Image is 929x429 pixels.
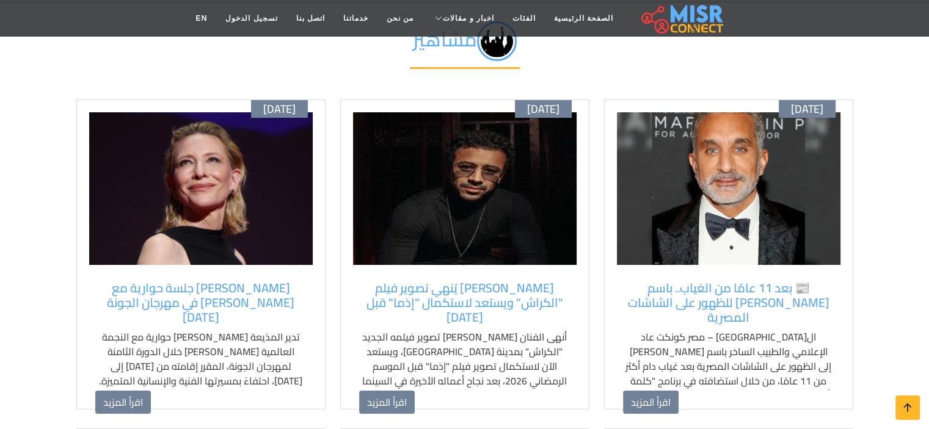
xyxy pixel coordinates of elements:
[95,330,307,388] p: تدير المذيعة [PERSON_NAME] حوارية مع النجمة العالمية [PERSON_NAME] خلال الدورة الثامنة لمهرجان ال...
[359,330,570,403] p: أنهى الفنان [PERSON_NAME] تصوير فيلمه الجديد "الكراش" بمدينة [GEOGRAPHIC_DATA]، ويستعد الآن لاستك...
[443,13,494,24] span: اخبار و مقالات
[287,7,334,30] a: اتصل بنا
[187,7,217,30] a: EN
[617,112,840,265] img: باسم يوسف
[263,103,296,116] span: [DATE]
[503,7,545,30] a: الفئات
[527,103,559,116] span: [DATE]
[95,391,151,414] a: اقرأ المزيد
[359,281,570,325] a: [PERSON_NAME] يُنهي تصوير فيلم "الكراش" ويستعد لاستكمال "إذما" قبل [DATE]
[477,21,517,61] img: ed3xwPSaX5pJLGRUby2P.png
[545,7,622,30] a: الصفحة الرئيسية
[95,281,307,325] a: [PERSON_NAME] جلسة حوارية مع [PERSON_NAME] في مهرجان الجونة [DATE]
[377,7,423,30] a: من نحن
[623,391,679,414] a: اقرأ المزيد
[353,112,577,265] img: أحمد داود أثناء تصوير فيلم الكراش في الغردقة
[791,103,823,116] span: [DATE]
[423,7,503,30] a: اخبار و مقالات
[623,330,834,417] p: ال[GEOGRAPHIC_DATA] – مصر كونكت عاد الإعلامي والطبيب الساخر باسم [PERSON_NAME] إلى الظهور على الش...
[623,281,834,325] a: 📰 بعد 11 عامًا من الغياب.. باسم [PERSON_NAME] للظهور على الشاشات المصرية
[89,112,313,265] img: ريا أبي راشد تدير جلسة حوارية مع كيت بلانشيت في مهرجان الجونة
[410,21,520,69] h2: مشاهير
[216,7,286,30] a: تسجيل الدخول
[359,391,415,414] a: اقرأ المزيد
[641,3,723,34] img: main.misr_connect
[334,7,377,30] a: خدماتنا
